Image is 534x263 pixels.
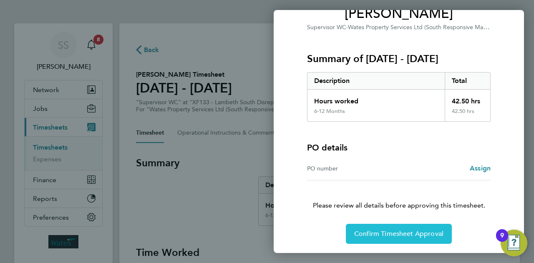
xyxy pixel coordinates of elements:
div: 9 [500,235,504,246]
span: Assign [470,164,491,172]
div: 42.50 hrs [445,90,491,108]
div: Summary of 02 - 08 Aug 2025 [307,72,491,122]
h4: PO details [307,142,348,153]
span: Wates Property Services Ltd (South Responsive Maintenance) [348,23,511,31]
span: · [346,24,348,31]
div: 42.50 hrs [445,108,491,121]
button: Open Resource Center, 9 new notifications [501,230,527,256]
div: PO number [307,163,399,173]
span: Confirm Timesheet Approval [354,230,443,238]
div: Hours worked [307,90,445,108]
div: Description [307,73,445,89]
span: Supervisor WC [307,24,346,31]
div: 6-12 Months [314,108,345,115]
button: Confirm Timesheet Approval [346,224,452,244]
div: Total [445,73,491,89]
a: Assign [470,163,491,173]
h3: Summary of [DATE] - [DATE] [307,52,491,65]
span: [PERSON_NAME] [307,5,491,22]
p: Please review all details before approving this timesheet. [297,180,501,210]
